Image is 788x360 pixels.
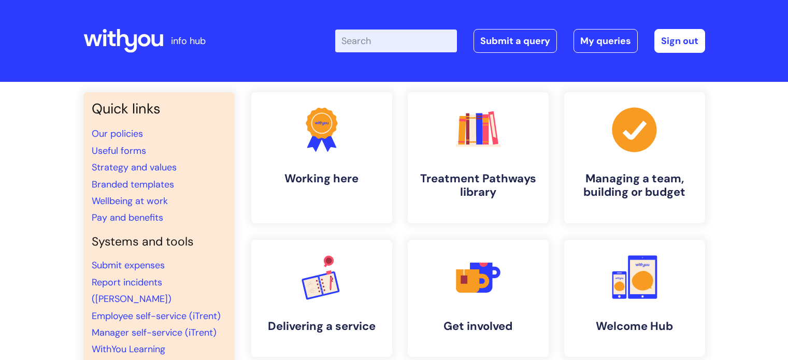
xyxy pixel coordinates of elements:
h4: Systems and tools [92,235,226,249]
a: WithYou Learning [92,343,165,355]
h4: Welcome Hub [572,320,697,333]
h4: Managing a team, building or budget [572,172,697,199]
h3: Quick links [92,100,226,117]
input: Search [335,30,457,52]
a: Wellbeing at work [92,195,168,207]
div: | - [335,29,705,53]
a: Submit a query [474,29,557,53]
a: Delivering a service [251,240,392,357]
a: Useful forms [92,145,146,157]
h4: Working here [260,172,384,185]
a: Working here [251,92,392,223]
a: Sign out [654,29,705,53]
a: Pay and benefits [92,211,163,224]
a: Branded templates [92,178,174,191]
p: info hub [171,33,206,49]
a: Managing a team, building or budget [564,92,705,223]
a: Report incidents ([PERSON_NAME]) [92,276,171,305]
a: Treatment Pathways library [408,92,549,223]
a: Manager self-service (iTrent) [92,326,217,339]
h4: Delivering a service [260,320,384,333]
a: Get involved [408,240,549,357]
h4: Treatment Pathways library [416,172,540,199]
a: Strategy and values [92,161,177,174]
a: My queries [574,29,638,53]
h4: Get involved [416,320,540,333]
a: Welcome Hub [564,240,705,357]
a: Our policies [92,127,143,140]
a: Submit expenses [92,259,165,271]
a: Employee self-service (iTrent) [92,310,221,322]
